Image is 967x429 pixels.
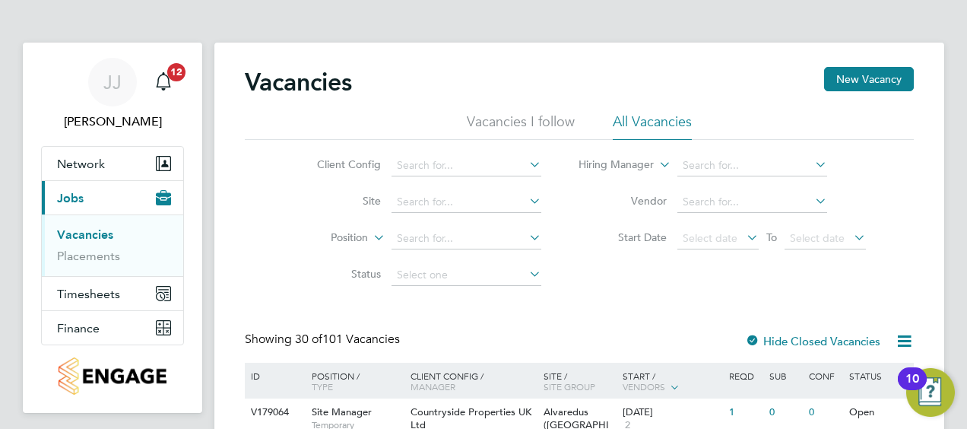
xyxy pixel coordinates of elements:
div: Sub [766,363,805,389]
div: [DATE] [623,406,721,419]
span: Julie Jackson [41,113,184,131]
label: Position [281,230,368,246]
a: Go to home page [41,357,184,395]
div: ID [247,363,300,389]
span: Manager [411,380,455,392]
div: V179064 [247,399,300,427]
a: JJ[PERSON_NAME] [41,58,184,131]
span: Site Manager [312,405,372,418]
span: Vendors [623,380,665,392]
span: Select date [790,231,845,245]
span: 30 of [295,332,322,347]
label: Vendor [579,194,667,208]
h2: Vacancies [245,67,352,97]
label: Hiring Manager [566,157,654,173]
span: 12 [167,63,185,81]
img: countryside-properties-logo-retina.png [59,357,166,395]
input: Search for... [392,228,541,249]
label: Site [293,194,381,208]
input: Search for... [677,155,827,176]
nav: Main navigation [23,43,202,413]
button: New Vacancy [824,67,914,91]
div: Status [845,363,912,389]
span: Network [57,157,105,171]
span: JJ [103,72,122,92]
div: Open [845,399,912,427]
button: Finance [42,311,183,345]
div: Start / [619,363,725,401]
button: Open Resource Center, 10 new notifications [906,368,955,417]
button: Jobs [42,181,183,214]
div: Conf [805,363,845,389]
div: Position / [300,363,407,399]
a: 12 [148,58,179,106]
button: Timesheets [42,277,183,310]
button: Network [42,147,183,180]
div: Site / [540,363,620,399]
div: Jobs [42,214,183,276]
span: 101 Vacancies [295,332,400,347]
label: Start Date [579,230,667,244]
li: Vacancies I follow [467,113,575,140]
a: Vacancies [57,227,113,242]
span: Jobs [57,191,84,205]
span: Type [312,380,333,392]
input: Search for... [392,192,541,213]
div: Showing [245,332,403,348]
div: Reqd [725,363,765,389]
div: 1 [725,399,765,427]
label: Client Config [293,157,381,171]
li: All Vacancies [613,113,692,140]
a: Placements [57,249,120,263]
input: Search for... [392,155,541,176]
input: Select one [392,265,541,286]
div: 0 [805,399,845,427]
span: Timesheets [57,287,120,301]
label: Hide Closed Vacancies [745,334,880,348]
label: Status [293,267,381,281]
div: Client Config / [407,363,540,399]
span: Site Group [544,380,595,392]
input: Search for... [677,192,827,213]
div: 10 [905,379,919,399]
span: Select date [683,231,737,245]
div: 0 [766,399,805,427]
span: To [762,227,782,247]
span: Finance [57,321,100,335]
